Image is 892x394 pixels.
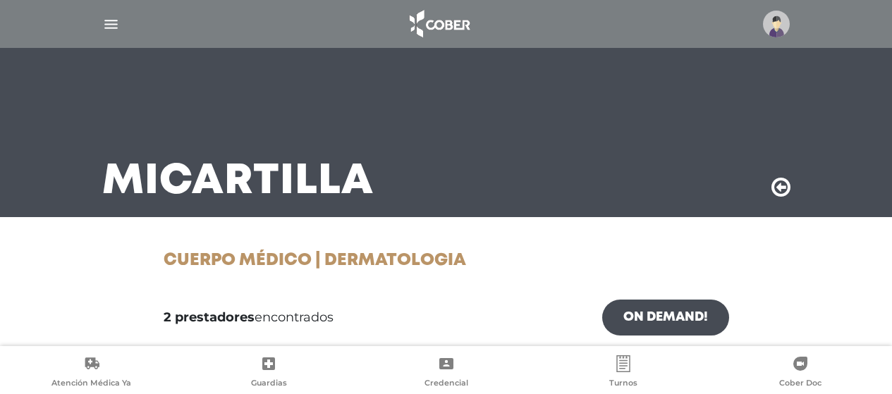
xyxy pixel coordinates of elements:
span: Credencial [424,378,468,390]
span: Atención Médica Ya [51,378,131,390]
span: Cober Doc [779,378,821,390]
span: Guardias [251,378,287,390]
span: encontrados [164,308,334,327]
a: Turnos [534,355,711,391]
h1: Cuerpo Médico | Dermatologia [164,251,729,271]
img: logo_cober_home-white.png [402,7,476,41]
h3: Mi Cartilla [102,164,374,200]
img: Cober_menu-lines-white.svg [102,16,120,33]
a: On Demand! [602,300,729,335]
a: Cober Doc [712,355,889,391]
img: profile-placeholder.svg [763,11,790,37]
a: Atención Médica Ya [3,355,180,391]
b: 2 prestadores [164,309,255,325]
span: Turnos [609,378,637,390]
a: Guardias [180,355,357,391]
a: Credencial [358,355,534,391]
